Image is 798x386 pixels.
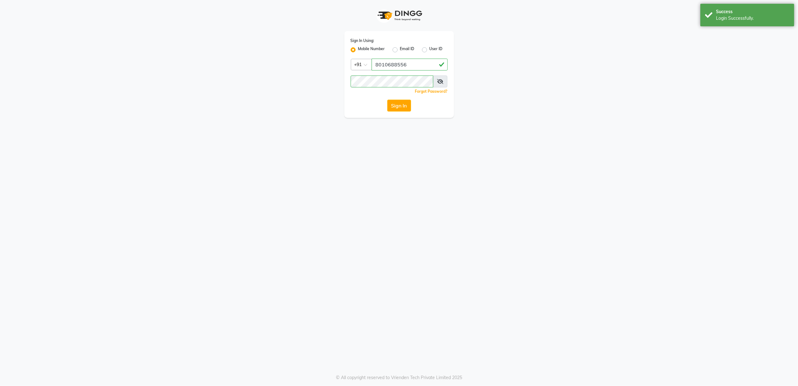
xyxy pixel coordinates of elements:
img: logo1.svg [374,6,424,25]
input: Username [351,76,433,87]
a: Forgot Password? [415,89,448,94]
div: Login Successfully. [716,15,790,22]
label: Email ID [400,46,414,54]
label: Sign In Using: [351,38,374,44]
div: Success [716,8,790,15]
button: Sign In [387,100,411,112]
label: User ID [430,46,443,54]
label: Mobile Number [358,46,385,54]
input: Username [372,59,448,70]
